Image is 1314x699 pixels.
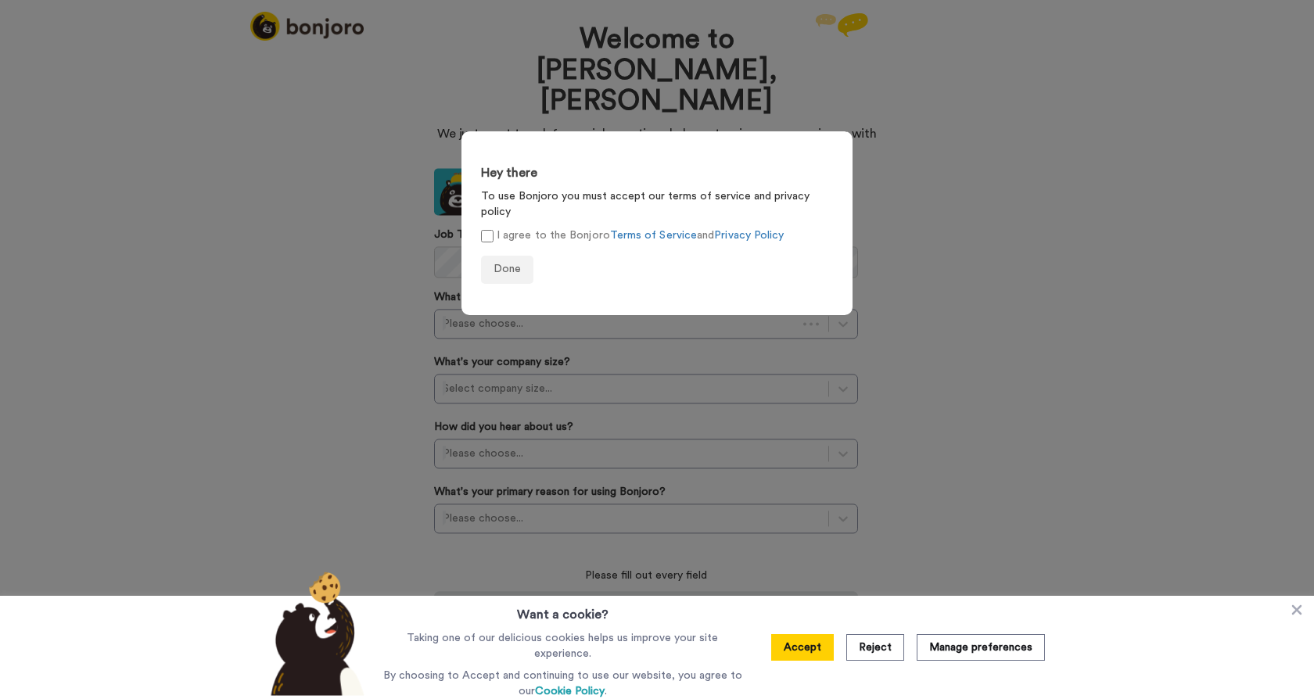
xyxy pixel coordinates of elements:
[494,263,521,274] span: Done
[481,256,533,284] button: Done
[771,634,834,661] button: Accept
[481,188,833,220] p: To use Bonjoro you must accept our terms of service and privacy policy
[714,230,784,241] a: Privacy Policy
[917,634,1045,661] button: Manage preferences
[481,167,833,181] h3: Hey there
[481,228,784,244] label: I agree to the Bonjoro and
[610,230,697,241] a: Terms of Service
[846,634,904,661] button: Reject
[517,596,609,624] h3: Want a cookie?
[535,686,605,697] a: Cookie Policy
[257,571,372,696] img: bear-with-cookie.png
[379,630,746,661] p: Taking one of our delicious cookies helps us improve your site experience.
[379,668,746,699] p: By choosing to Accept and continuing to use our website, you agree to our .
[481,230,494,242] input: I agree to the BonjoroTerms of ServiceandPrivacy Policy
